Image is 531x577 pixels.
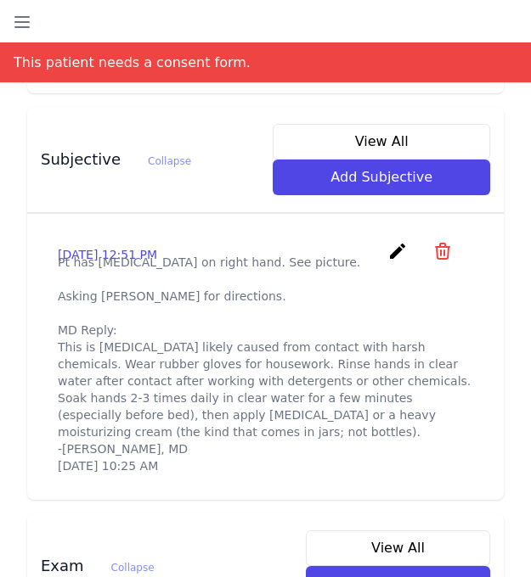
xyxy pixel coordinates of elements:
[387,249,412,265] a: create
[306,530,490,566] button: View All
[41,149,191,170] h3: Subjective
[111,562,155,574] span: Collapse
[41,556,155,576] h3: Exam
[273,124,490,160] button: View All
[387,241,408,261] i: create
[273,160,490,195] button: Add Subjective
[58,254,473,474] p: Pt has [MEDICAL_DATA] on right hand. See picture. Asking [PERSON_NAME] for directions. MD Reply: ...
[148,155,191,167] span: Collapse
[58,246,157,263] p: [DATE] 12:51 PM
[14,42,251,82] div: This patient needs a consent form.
